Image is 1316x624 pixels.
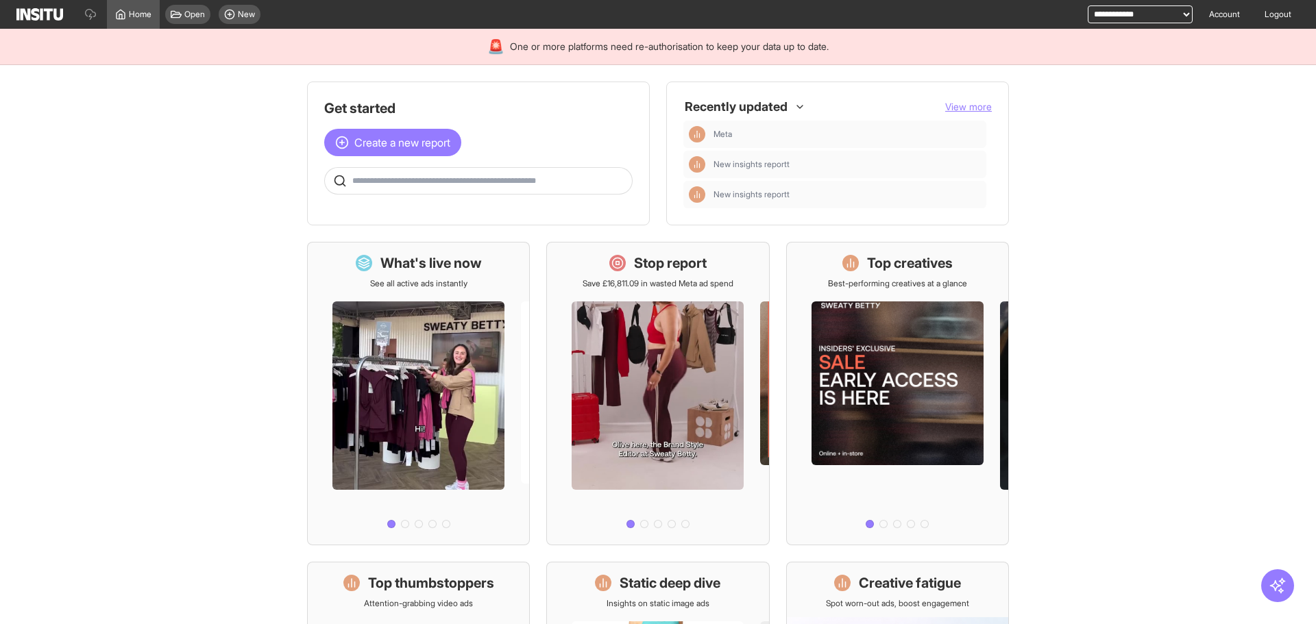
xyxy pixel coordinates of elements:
[324,129,461,156] button: Create a new report
[714,129,981,140] span: Meta
[714,189,790,200] span: New insights reportt
[634,253,707,273] h1: Stop report
[324,99,633,118] h1: Get started
[689,126,705,142] div: Insights
[354,134,450,151] span: Create a new report
[583,278,733,289] p: Save £16,811.09 in wasted Meta ad spend
[368,573,494,592] h1: Top thumbstoppers
[828,278,967,289] p: Best-performing creatives at a glance
[867,253,953,273] h1: Top creatives
[307,242,530,545] a: What's live nowSee all active ads instantly
[689,156,705,173] div: Insights
[714,159,981,170] span: New insights reportt
[945,101,992,112] span: View more
[945,100,992,114] button: View more
[184,9,205,20] span: Open
[546,242,769,545] a: Stop reportSave £16,811.09 in wasted Meta ad spend
[238,9,255,20] span: New
[714,159,790,170] span: New insights reportt
[487,37,504,56] div: 🚨
[364,598,473,609] p: Attention-grabbing video ads
[786,242,1009,545] a: Top creativesBest-performing creatives at a glance
[510,40,829,53] span: One or more platforms need re-authorisation to keep your data up to date.
[714,189,981,200] span: New insights reportt
[370,278,467,289] p: See all active ads instantly
[16,8,63,21] img: Logo
[129,9,151,20] span: Home
[714,129,732,140] span: Meta
[689,186,705,203] div: Insights
[607,598,709,609] p: Insights on static image ads
[380,253,482,273] h1: What's live now
[620,573,720,592] h1: Static deep dive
